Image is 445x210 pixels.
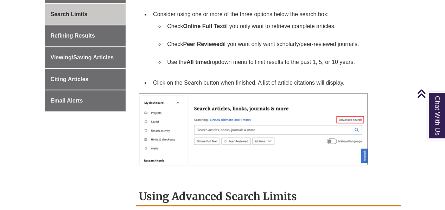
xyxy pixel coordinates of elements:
span: Viewing/Saving Articles [51,54,114,60]
p: Use the dropdown menu to limit results to the past 1, 5, or 10 years. [167,58,392,66]
a: Email Alerts [45,90,126,111]
strong: Peer Reviewed [183,41,223,47]
p: Click on the Search button when finished. A list of article citations will display. [153,79,395,87]
a: Citing Articles [45,69,126,90]
a: Refining Results [45,25,126,46]
p: Check if you only want to retrieve complete articles. [167,22,392,31]
p: Check if you want only want scholarly/peer-reviewed journals. [167,40,392,48]
span: Citing Articles [51,76,89,82]
li: Consider using one or more of the three options below the search box: [150,7,398,76]
span: Refining Results [51,33,95,39]
span: Search Limits [51,11,88,17]
h2: Using Advanced Search Limits [136,188,401,206]
a: Search Limits [45,4,126,25]
a: Back to Top [417,89,443,98]
a: Viewing/Saving Articles [45,47,126,68]
img: Advanced search button highlighted [139,93,368,165]
span: Email Alerts [51,98,83,104]
strong: All time [186,59,207,65]
strong: Online Full Text [183,23,225,29]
